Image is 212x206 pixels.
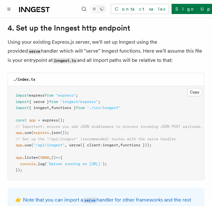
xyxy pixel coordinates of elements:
[100,143,102,147] span: :
[49,106,51,110] span: ,
[16,118,27,122] span: const
[42,118,58,122] span: express
[76,106,85,110] span: from
[16,99,29,104] span: import
[33,143,65,147] span: "/api/inngest"
[111,4,169,14] a: Contact sales
[16,155,22,160] span: app
[49,130,60,135] span: .json
[51,155,56,160] span: ()
[118,143,120,147] span: ,
[16,130,22,135] span: app
[29,99,49,104] span: { serve }
[187,88,202,96] button: Copy
[16,143,22,147] span: app
[60,99,98,104] span: "inngest/express"
[16,93,29,98] span: import
[29,118,36,122] span: app
[76,93,78,98] span: ;
[120,143,152,147] span: functions }));
[28,49,41,54] code: serve
[29,106,49,110] span: { inngest
[16,168,22,172] span: });
[8,24,130,33] a: 4. Set up the Inngest http endpoint
[87,106,120,110] span: "./src/inngest"
[102,143,118,147] span: inngest
[8,38,204,65] p: Using your existing Express.js server, we'll set up Inngest using the provided handler which will...
[47,162,102,166] span: 'Server running on [URL]'
[102,162,107,166] span: );
[83,198,96,203] code: serve
[31,130,33,135] span: (
[29,93,45,98] span: express
[22,143,31,147] span: .use
[40,155,49,160] span: 3000
[60,130,69,135] span: ());
[49,155,51,160] span: ,
[38,118,40,122] span: =
[5,5,13,13] button: Toggle navigation
[36,162,45,166] span: .log
[22,155,38,160] span: .listen
[80,5,88,13] button: Find something...
[45,162,47,166] span: (
[38,155,40,160] span: (
[51,106,76,110] span: functions }
[16,124,203,129] span: // Important: ensure you add JSON middleware to process incoming JSON POST payloads.
[22,130,31,135] span: .use
[80,143,100,147] span: ({ client
[60,155,62,160] span: {
[45,93,53,98] span: from
[16,106,29,110] span: import
[53,58,77,63] code: inngest.ts
[90,5,106,13] button: Toggle dark mode
[56,155,60,160] span: =>
[58,118,65,122] span: ();
[83,197,96,203] a: serve
[69,143,80,147] span: serve
[98,99,100,104] span: ;
[56,93,76,98] span: "express"
[49,99,58,104] span: from
[65,143,67,147] span: ,
[16,137,176,141] span: // Set up the "/api/inngest" (recommended) routes with the serve handler
[13,77,35,82] code: ./index.ts
[33,130,49,135] span: express
[31,143,33,147] span: (
[20,162,36,166] span: console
